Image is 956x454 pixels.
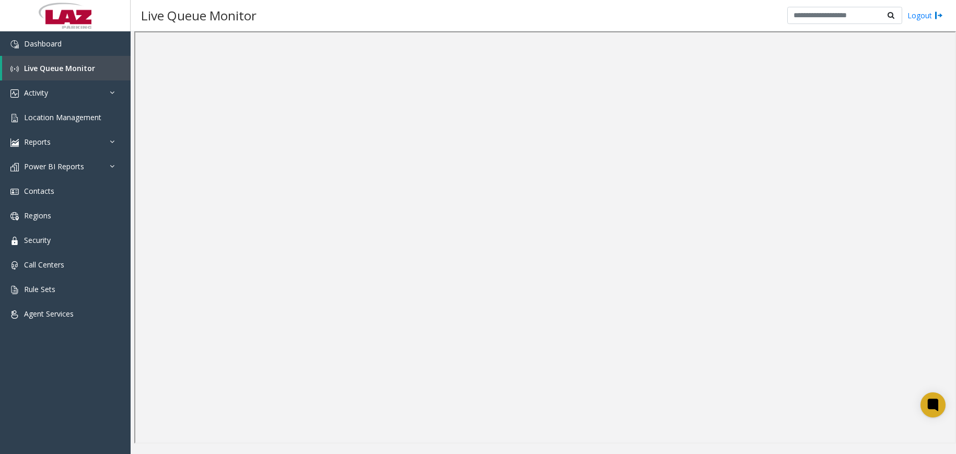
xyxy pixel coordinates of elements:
a: Live Queue Monitor [2,56,131,80]
img: 'icon' [10,138,19,147]
span: Agent Services [24,309,74,319]
span: Reports [24,137,51,147]
img: logout [935,10,943,21]
a: Logout [907,10,943,21]
img: 'icon' [10,40,19,49]
span: Regions [24,211,51,220]
span: Location Management [24,112,101,122]
span: Power BI Reports [24,161,84,171]
img: 'icon' [10,310,19,319]
span: Dashboard [24,39,62,49]
span: Live Queue Monitor [24,63,95,73]
img: 'icon' [10,286,19,294]
img: 'icon' [10,261,19,270]
img: 'icon' [10,163,19,171]
img: 'icon' [10,212,19,220]
img: 'icon' [10,237,19,245]
h3: Live Queue Monitor [136,3,262,28]
img: 'icon' [10,188,19,196]
img: 'icon' [10,89,19,98]
span: Security [24,235,51,245]
span: Rule Sets [24,284,55,294]
img: 'icon' [10,65,19,73]
span: Contacts [24,186,54,196]
span: Call Centers [24,260,64,270]
span: Activity [24,88,48,98]
img: 'icon' [10,114,19,122]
